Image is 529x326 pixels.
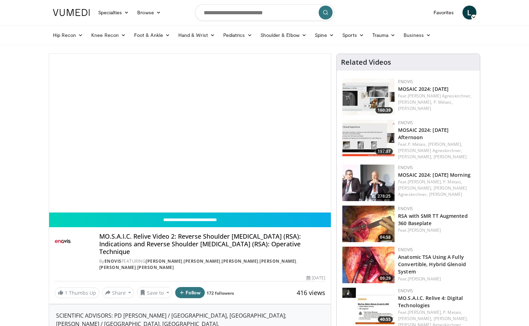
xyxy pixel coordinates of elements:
[49,54,331,213] video-js: Video Player
[398,276,474,282] div: Feat.
[398,127,449,141] a: MOSAIC 2024: [DATE] Afternoon
[342,288,395,324] a: 40:55
[130,28,174,42] a: Foot & Ankle
[342,206,395,242] img: ebdabccb-e285-4967-9f6e-9aec9f637810.150x105_q85_crop-smart_upscale.jpg
[378,234,393,240] span: 04:58
[398,213,468,226] a: RSA with SMR TT Augmented 360 Baseplate
[398,120,413,126] a: Enovis
[398,179,474,198] div: Feat.
[55,233,71,249] img: Enovis
[342,120,395,156] a: 197:07
[443,309,462,315] a: P. Metais,
[342,165,395,201] img: 5461eadd-f547-40e8-b3ef-9b1f03cde6d9.150x105_q85_crop-smart_upscale.jpg
[65,289,68,296] span: 1
[378,275,393,281] span: 09:29
[99,258,326,271] div: By FEATURING , , , , ,
[342,165,395,201] a: 278:25
[311,28,338,42] a: Spine
[342,247,395,283] img: c9ec8b72-922f-4cbe-b2d8-39b23cf802e7.150x105_q85_crop-smart_upscale.jpg
[428,141,462,147] a: [PERSON_NAME],
[398,154,432,160] a: [PERSON_NAME],
[398,206,413,212] a: Enovis
[429,191,462,197] a: [PERSON_NAME]
[398,185,467,197] a: [PERSON_NAME] Agneskirchner,
[408,141,427,147] a: P. Métais,
[398,79,413,85] a: Enovis
[398,86,449,92] a: MOSAIC 2024: [DATE]
[408,227,441,233] a: [PERSON_NAME]
[378,316,393,323] span: 40:55
[398,288,413,294] a: Enovis
[398,105,431,111] a: [PERSON_NAME]
[342,79,395,115] a: 160:39
[398,172,470,178] a: MOSAIC 2024: [DATE] Morning
[398,148,462,153] a: [PERSON_NAME] Agneskirchner,
[256,28,311,42] a: Shoulder & Elbow
[398,93,474,112] div: Feat.
[174,28,219,42] a: Hand & Wrist
[55,287,99,298] a: 1 Thumbs Up
[306,275,325,281] div: [DATE]
[375,107,393,113] span: 160:39
[398,165,413,170] a: Enovis
[146,258,182,264] a: [PERSON_NAME]
[434,154,467,160] a: [PERSON_NAME]
[342,247,395,283] a: 09:29
[341,58,391,66] h4: Related Videos
[408,179,442,185] a: [PERSON_NAME],
[443,179,462,185] a: P. Métais,
[398,295,463,309] a: MO.S.A.I.C. Relive 4: Digital Technologies
[462,6,476,19] a: L
[184,258,220,264] a: [PERSON_NAME]
[99,264,136,270] a: [PERSON_NAME]
[429,6,458,19] a: Favorites
[195,4,334,21] input: Search topics, interventions
[221,258,258,264] a: [PERSON_NAME]
[399,28,435,42] a: Business
[175,287,205,298] button: Follow
[342,288,395,324] img: eb79185e-f338-49ce-92f5-b3b442526780.150x105_q85_crop-smart_upscale.jpg
[338,28,368,42] a: Sports
[74,233,91,249] img: Avatar
[398,247,413,253] a: Enovis
[102,287,134,298] button: Share
[434,316,468,321] a: [PERSON_NAME],
[375,148,393,154] span: 197:07
[398,141,474,160] div: Feat.
[94,6,133,19] a: Specialties
[137,264,174,270] a: [PERSON_NAME]
[219,28,256,42] a: Pediatrics
[398,316,432,321] a: [PERSON_NAME],
[49,28,87,42] a: Hip Recon
[342,206,395,242] a: 04:58
[398,185,432,191] a: [PERSON_NAME],
[53,9,90,16] img: VuMedi Logo
[137,287,172,298] button: Save to
[259,258,296,264] a: [PERSON_NAME]
[297,288,325,297] span: 416 views
[398,254,466,275] a: Anatomic TSA Using A Fully Convertible, Hybrid Glenoid System
[408,276,441,282] a: [PERSON_NAME]
[104,258,122,264] a: Enovis
[342,79,395,115] img: 231f7356-6f30-4db6-9706-d4150743ceaf.150x105_q85_crop-smart_upscale.jpg
[342,120,395,156] img: ab2533bc-3f62-42da-b4f5-abec086ce4de.150x105_q85_crop-smart_upscale.jpg
[434,99,453,105] a: P. Métais,
[87,28,130,42] a: Knee Recon
[133,6,165,19] a: Browse
[408,309,442,315] a: [PERSON_NAME],
[408,93,472,99] a: [PERSON_NAME] Agneskirchner,
[99,233,326,255] h4: MO.S.A.I.C. Relive Video 2: Reverse Shoulder [MEDICAL_DATA] (RSA): Indications and Reverse Should...
[368,28,400,42] a: Trauma
[398,227,474,233] div: Feat.
[375,193,393,199] span: 278:25
[207,290,234,296] a: 172 followers
[398,99,432,105] a: [PERSON_NAME],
